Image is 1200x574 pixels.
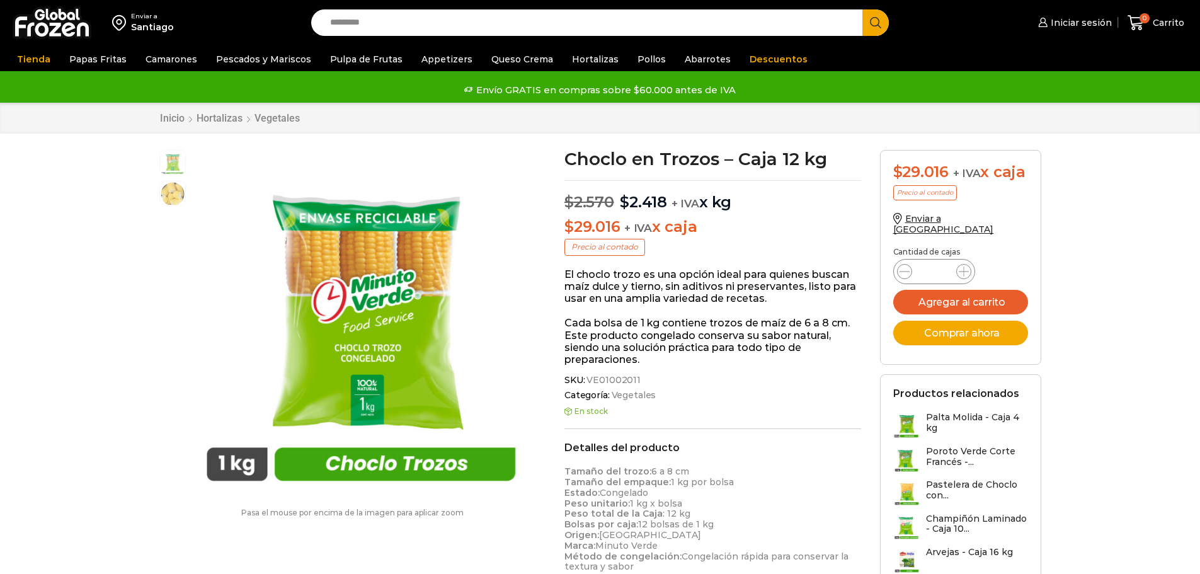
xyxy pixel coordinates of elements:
[893,547,1013,573] a: Arvejas - Caja 16 kg
[564,217,574,236] span: $
[564,180,861,212] p: x kg
[893,290,1028,314] button: Agregar al carrito
[196,112,243,124] a: Hortalizas
[743,47,814,71] a: Descuentos
[63,47,133,71] a: Papas Fritas
[564,540,595,551] strong: Marca:
[624,222,652,234] span: + IVA
[210,47,317,71] a: Pescados y Mariscos
[564,508,663,519] strong: Peso total de la Caja
[926,547,1013,558] h3: Arvejas - Caja 16 kg
[564,193,574,211] span: $
[159,508,546,517] p: Pasa el mouse por encima de la imagen para aplicar zoom
[585,375,641,386] span: VE01002011
[893,185,957,200] p: Precio al contado
[564,407,861,416] p: En stock
[620,193,629,211] span: $
[953,167,981,180] span: + IVA
[1150,16,1184,29] span: Carrito
[610,390,656,401] a: Vegetales
[564,268,861,305] p: El choclo trozo es una opción ideal para quienes buscan maíz dulce y tierno, sin aditivos ni pres...
[415,47,479,71] a: Appetizers
[566,47,625,71] a: Hortalizas
[893,412,1028,439] a: Palta Molida - Caja 4 kg
[564,529,599,541] strong: Origen:
[11,47,57,71] a: Tienda
[139,47,203,71] a: Camarones
[620,193,667,211] bdi: 2.418
[564,217,620,236] bdi: 29.016
[893,321,1028,345] button: Comprar ahora
[564,498,630,509] strong: Peso unitario:
[1140,13,1150,23] span: 0
[1048,16,1112,29] span: Iniciar sesión
[893,163,903,181] span: $
[893,479,1028,507] a: Pastelera de Choclo con...
[671,197,699,210] span: + IVA
[893,163,949,181] bdi: 29.016
[564,466,651,477] strong: Tamaño del trozo:
[564,466,861,572] p: 6 a 8 cm 1 kg por bolsa Congelado 1 kg x bolsa : 12 kg 12 bolsas de 1 kg [GEOGRAPHIC_DATA] Minuto...
[678,47,737,71] a: Abarrotes
[564,551,682,562] strong: Método de congelación:
[564,239,645,255] p: Precio al contado
[131,21,174,33] div: Santiago
[564,476,671,488] strong: Tamaño del empaque:
[324,47,409,71] a: Pulpa de Frutas
[926,514,1028,535] h3: Champiñón Laminado - Caja 10...
[893,514,1028,541] a: Champiñón Laminado - Caja 10...
[564,150,861,168] h1: Choclo en Trozos – Caja 12 kg
[1124,8,1187,38] a: 0 Carrito
[564,442,861,454] h2: Detalles del producto
[893,163,1028,181] div: x caja
[564,317,861,365] p: Cada bolsa de 1 kg contiene trozos de maíz de 6 a 8 cm. Este producto congelado conserva su sabor...
[893,213,994,235] a: Enviar a [GEOGRAPHIC_DATA]
[564,519,638,530] strong: Bolsas por caja:
[192,150,538,496] div: 1 / 2
[564,218,861,236] p: x caja
[862,9,889,36] button: Search button
[631,47,672,71] a: Pollos
[893,248,1028,256] p: Cantidad de cajas
[564,193,614,211] bdi: 2.570
[254,112,300,124] a: Vegetales
[922,263,946,280] input: Product quantity
[192,150,538,496] img: choclo-trozos
[112,12,131,33] img: address-field-icon.svg
[1035,10,1112,35] a: Iniciar sesión
[893,446,1028,473] a: Poroto Verde Corte Francés -...
[926,412,1028,433] h3: Palta Molida - Caja 4 kg
[893,387,1019,399] h2: Productos relacionados
[564,375,861,386] span: SKU:
[160,181,185,207] span: choclo-trozos
[131,12,174,21] div: Enviar a
[159,112,300,124] nav: Breadcrumb
[564,487,600,498] strong: Estado:
[926,446,1028,468] h3: Poroto Verde Corte Francés -...
[564,390,861,401] span: Categoría:
[485,47,559,71] a: Queso Crema
[159,112,185,124] a: Inicio
[160,151,185,176] span: choclo-trozos
[926,479,1028,501] h3: Pastelera de Choclo con...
